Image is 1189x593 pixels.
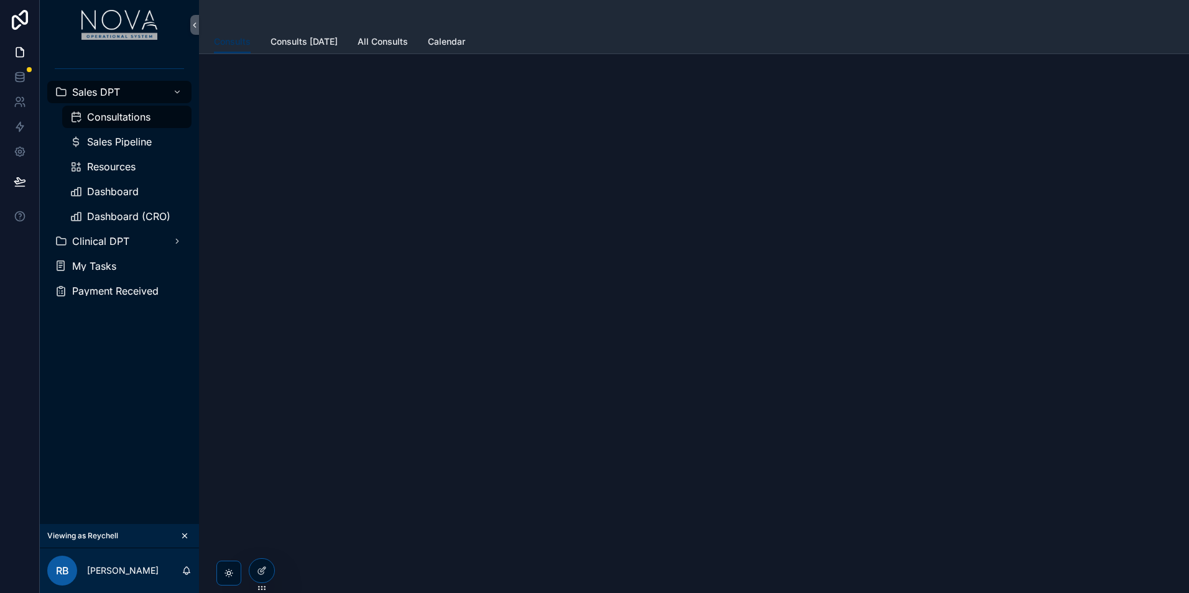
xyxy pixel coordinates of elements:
a: Dashboard [62,180,192,203]
a: Resources [62,155,192,178]
span: Clinical DPT [72,236,129,246]
span: Sales DPT [72,87,120,97]
span: My Tasks [72,261,116,271]
img: App logo [81,10,158,40]
a: Payment Received [47,280,192,302]
p: [PERSON_NAME] [87,564,159,577]
a: Consults [214,30,251,54]
a: Dashboard (CRO) [62,205,192,228]
div: scrollable content [40,50,199,318]
a: My Tasks [47,255,192,277]
a: Consults [DATE] [271,30,338,55]
a: Sales DPT [47,81,192,103]
span: RB [56,563,69,578]
span: Viewing as Reychell [47,531,118,541]
span: Dashboard [87,186,139,196]
span: Dashboard (CRO) [87,211,170,221]
a: Calendar [428,30,465,55]
span: Consults [DATE] [271,35,338,48]
a: Consultations [62,106,192,128]
span: Consultations [87,112,150,122]
span: Payment Received [72,286,159,296]
span: All Consults [358,35,408,48]
span: Consults [214,35,251,48]
span: Calendar [428,35,465,48]
span: Resources [87,162,136,172]
a: Clinical DPT [47,230,192,252]
a: All Consults [358,30,408,55]
span: Sales Pipeline [87,137,152,147]
a: Sales Pipeline [62,131,192,153]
